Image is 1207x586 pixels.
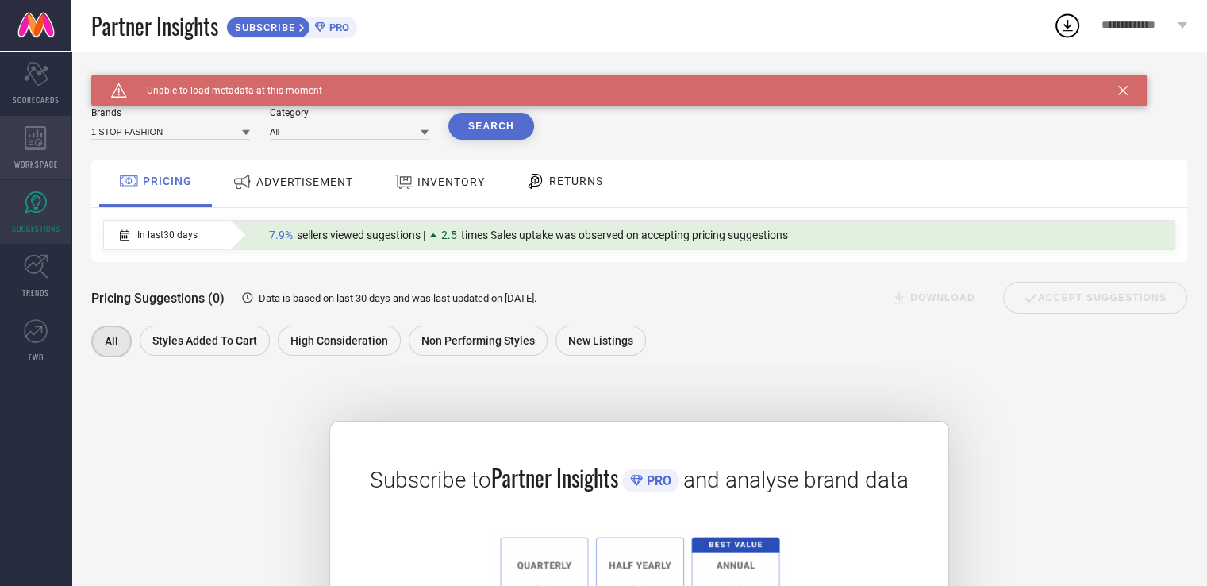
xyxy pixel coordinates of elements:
[421,334,535,347] span: Non Performing Styles
[105,335,118,348] span: All
[91,75,175,87] h1: SUGGESTIONS
[226,13,357,38] a: SUBSCRIBEPRO
[22,287,49,299] span: TRENDS
[290,334,388,347] span: High Consideration
[643,473,671,488] span: PRO
[29,351,44,363] span: FWD
[91,291,225,306] span: Pricing Suggestions (0)
[568,334,633,347] span: New Listings
[441,229,457,241] span: 2.5
[256,175,353,188] span: ADVERTISEMENT
[269,229,293,241] span: 7.9%
[261,225,796,245] div: Percentage of sellers who have viewed suggestions for the current Insight Type
[370,467,491,493] span: Subscribe to
[12,222,60,234] span: SUGGESTIONS
[297,229,425,241] span: sellers viewed sugestions |
[325,21,349,33] span: PRO
[549,175,603,187] span: RETURNS
[417,175,485,188] span: INVENTORY
[448,113,534,140] button: Search
[227,21,299,33] span: SUBSCRIBE
[91,10,218,42] span: Partner Insights
[1003,282,1187,314] div: Accept Suggestions
[461,229,788,241] span: times Sales uptake was observed on accepting pricing suggestions
[91,107,250,118] div: Brands
[1053,11,1082,40] div: Open download list
[683,467,909,493] span: and analyse brand data
[127,85,322,96] span: Unable to load metadata at this moment
[491,461,618,494] span: Partner Insights
[143,175,192,187] span: PRICING
[137,229,198,241] span: In last 30 days
[14,158,58,170] span: WORKSPACE
[270,107,429,118] div: Category
[13,94,60,106] span: SCORECARDS
[152,334,257,347] span: Styles Added To Cart
[259,292,536,304] span: Data is based on last 30 days and was last updated on [DATE] .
